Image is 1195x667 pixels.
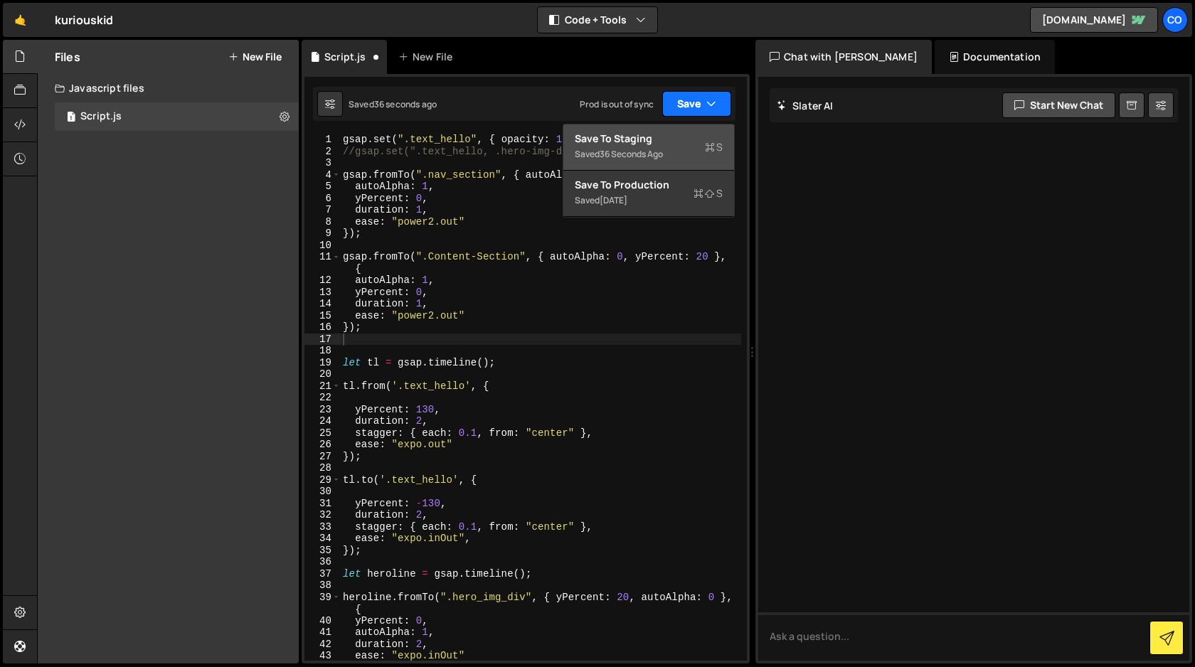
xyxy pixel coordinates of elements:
div: 39 [304,592,341,615]
div: 9 [304,228,341,240]
div: Documentation [935,40,1055,74]
div: 27 [304,451,341,463]
div: 15 [304,310,341,322]
div: 2 [304,146,341,158]
div: 32 [304,509,341,521]
button: New File [228,51,282,63]
div: 16633/45317.js [55,102,299,131]
div: 16 [304,321,341,333]
span: 1 [67,112,75,124]
div: 5 [304,181,341,193]
div: 6 [304,193,341,205]
div: 42 [304,639,341,651]
div: 19 [304,357,341,369]
div: Save to Staging [575,132,723,146]
div: 7 [304,204,341,216]
div: 26 [304,439,341,451]
div: 1 [304,134,341,146]
div: Chat with [PERSON_NAME] [755,40,932,74]
div: 38 [304,580,341,592]
div: 3 [304,157,341,169]
div: 14 [304,298,341,310]
h2: Slater AI [777,99,834,112]
h2: Files [55,49,80,65]
a: 🤙 [3,3,38,37]
a: [DOMAIN_NAME] [1030,7,1158,33]
div: 10 [304,240,341,252]
div: 36 seconds ago [600,148,663,160]
div: New File [398,50,458,64]
div: 28 [304,462,341,474]
div: 25 [304,427,341,439]
div: 36 seconds ago [374,98,437,110]
div: 40 [304,615,341,627]
button: Code + Tools [538,7,657,33]
div: 11 [304,251,341,274]
button: Save to StagingS Saved36 seconds ago [563,124,734,171]
div: 4 [304,169,341,181]
div: 24 [304,415,341,427]
div: 29 [304,474,341,486]
div: 33 [304,521,341,533]
button: Save [662,91,731,117]
div: 12 [304,274,341,287]
div: 34 [304,533,341,545]
div: 30 [304,486,341,498]
div: Saved [575,192,723,209]
div: Save to Production [575,178,723,192]
div: 8 [304,216,341,228]
div: 22 [304,392,341,404]
div: 43 [304,650,341,662]
div: 35 [304,545,341,557]
div: Script.js [324,50,366,64]
div: 21 [304,380,341,393]
div: Prod is out of sync [580,98,654,110]
div: 17 [304,333,341,346]
span: S [694,186,723,201]
div: 18 [304,345,341,357]
div: 36 [304,556,341,568]
button: Save to ProductionS Saved[DATE] [563,171,734,217]
div: 41 [304,626,341,639]
div: 20 [304,368,341,380]
span: S [705,140,723,154]
div: 31 [304,498,341,510]
div: 37 [304,568,341,580]
div: Saved [349,98,437,110]
div: kuriouskid [55,11,114,28]
div: [DATE] [600,194,627,206]
button: Start new chat [1002,92,1115,118]
a: Co [1162,7,1188,33]
div: Saved [575,146,723,163]
div: Script.js [80,110,122,123]
div: Javascript files [38,74,299,102]
div: 13 [304,287,341,299]
div: 23 [304,404,341,416]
